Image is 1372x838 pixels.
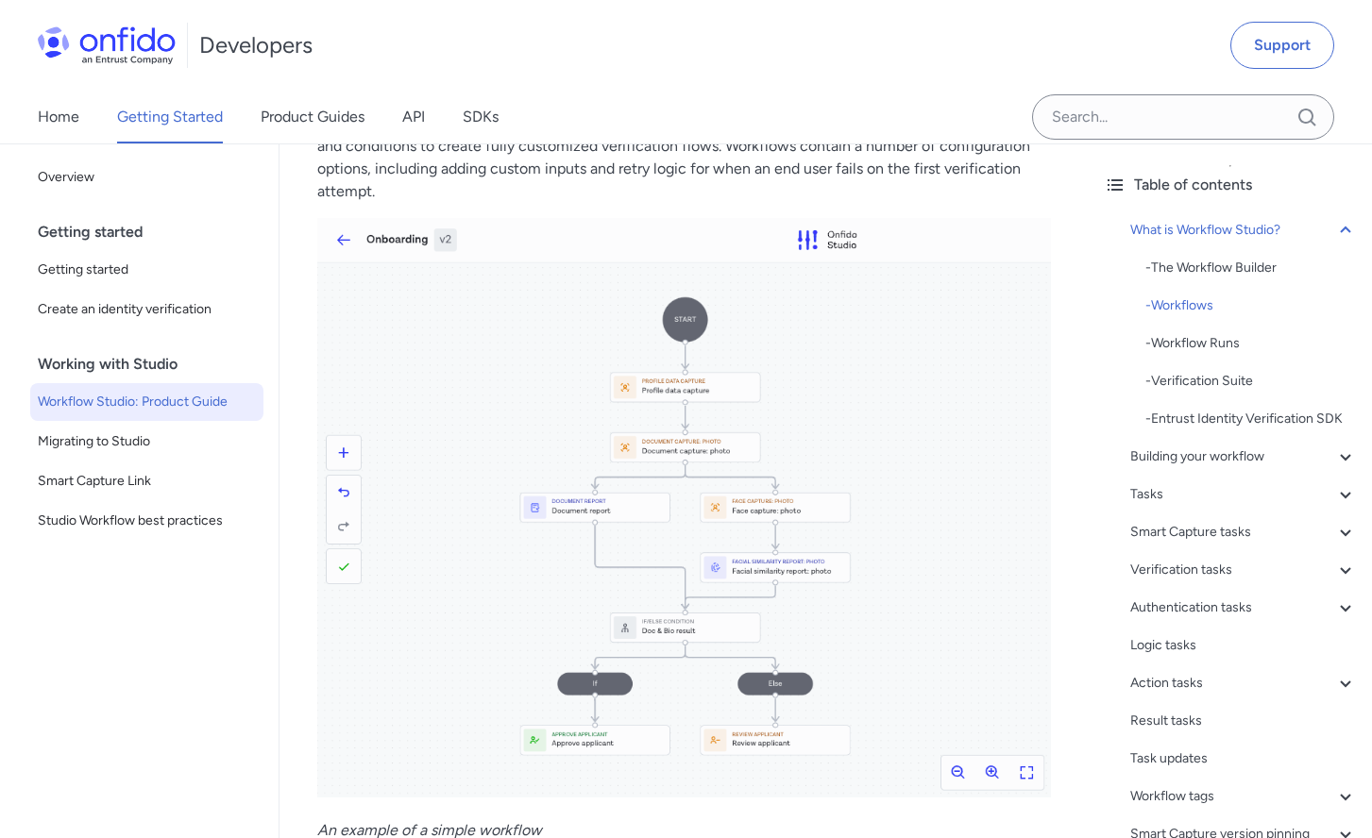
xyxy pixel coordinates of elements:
div: - Workflow Runs [1145,332,1357,355]
div: - The Workflow Builder [1145,257,1357,279]
a: Building your workflow [1130,445,1357,468]
span: Getting started [38,259,256,281]
a: Studio Workflow best practices [30,502,263,540]
div: Table of contents [1104,174,1357,196]
span: Workflow Studio: Product Guide [38,391,256,413]
a: -Entrust Identity Verification SDK [1145,408,1357,430]
a: Overview [30,159,263,196]
p: Workflows allow you to define required end-user actions, which verifications are triggered as wel... [317,112,1051,203]
input: Onfido search input field [1032,94,1334,140]
a: Smart Capture tasks [1130,521,1357,544]
a: Tasks [1130,483,1357,506]
a: Result tasks [1130,710,1357,732]
a: Authentication tasks [1130,596,1357,619]
a: Home [38,91,79,143]
a: Getting Started [117,91,223,143]
a: Logic tasks [1130,634,1357,657]
a: Task updates [1130,747,1357,770]
img: Onfido Logo [38,26,176,64]
span: Create an identity verification [38,298,256,321]
a: Workflow tags [1130,785,1357,808]
a: Action tasks [1130,672,1357,695]
a: Workflow Studio: Product Guide [30,383,263,421]
a: Verification tasks [1130,559,1357,581]
h1: Developers [199,30,313,60]
a: Product Guides [261,91,364,143]
a: -Workflow Runs [1145,332,1357,355]
span: Smart Capture Link [38,470,256,493]
a: Support [1230,22,1334,69]
div: Getting started [38,213,271,251]
div: Working with Studio [38,345,271,383]
a: Migrating to Studio [30,423,263,461]
span: Studio Workflow best practices [38,510,256,532]
a: API [402,91,425,143]
a: -Verification Suite [1145,370,1357,393]
img: A simple workflow [317,218,1051,797]
div: - Entrust Identity Verification SDK [1145,408,1357,430]
a: Smart Capture Link [30,462,263,500]
a: SDKs [463,91,499,143]
a: Getting started [30,251,263,289]
span: Migrating to Studio [38,430,256,453]
a: -The Workflow Builder [1145,257,1357,279]
div: - Workflows [1145,294,1357,317]
a: -Workflows [1145,294,1357,317]
span: Overview [38,166,256,189]
a: What is Workflow Studio? [1130,219,1357,242]
div: - Verification Suite [1145,370,1357,393]
a: Create an identity verification [30,291,263,328]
